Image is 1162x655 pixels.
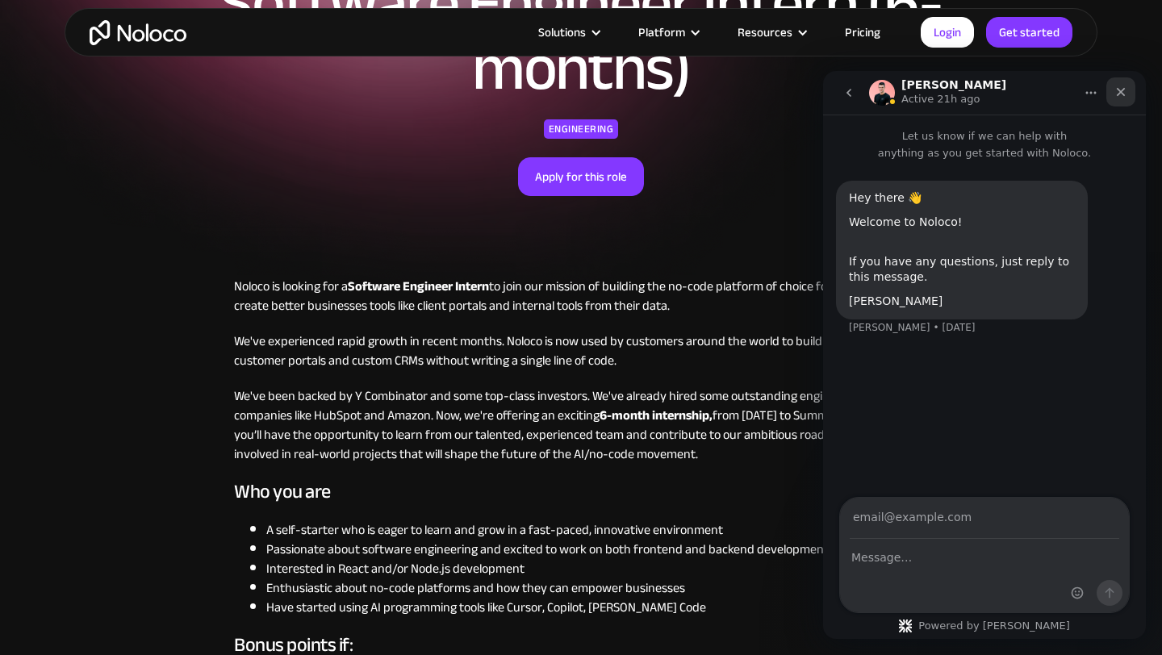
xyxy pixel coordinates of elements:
div: Platform [618,22,717,43]
strong: 6-month internship, [600,403,713,428]
li: Passionate about software engineering and excited to work on both frontend and backend development [266,540,928,559]
iframe: Intercom live chat [823,71,1146,639]
a: Get started [986,17,1072,48]
a: Login [921,17,974,48]
a: Pricing [825,22,901,43]
a: home [90,20,186,45]
div: Engineering [544,119,619,139]
li: Interested in React and/or Node.js development [266,559,928,578]
div: Solutions [538,22,586,43]
li: Enthusiastic about no-code platforms and how they can empower businesses [266,578,928,598]
p: Noloco is looking for a to join our mission of building the no-code platform of choice for busine... [234,277,928,315]
li: Have started using AI programming tools like Cursor, Copilot, [PERSON_NAME] Code [266,598,928,617]
div: Solutions [518,22,618,43]
li: A self-starter who is eager to learn and grow in a fast-paced, innovative environment [266,520,928,540]
p: We've experienced rapid growth in recent months. Noloco is now used by customers around the world... [234,332,928,370]
div: Resources [738,22,792,43]
strong: Software Engineer Intern [348,274,489,298]
div: Platform [638,22,685,43]
h3: Who you are [234,480,928,504]
a: Apply for this role [518,157,644,196]
p: We've been backed by Y Combinator and some top-class investors. We've already hired some outstand... [234,386,928,464]
div: Resources [717,22,825,43]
